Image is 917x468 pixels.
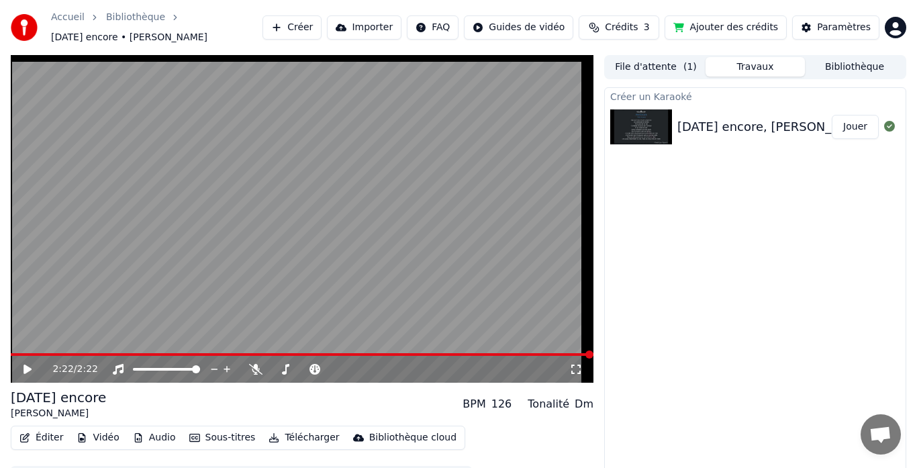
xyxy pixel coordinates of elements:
button: Éditer [14,428,68,447]
button: Travaux [706,57,805,77]
button: Paramètres [792,15,879,40]
div: Tonalité [528,396,569,412]
span: [DATE] encore • [PERSON_NAME] [51,31,207,44]
button: Bibliothèque [805,57,904,77]
div: 126 [491,396,512,412]
div: [DATE] encore [11,388,106,407]
div: / [52,363,85,376]
img: youka [11,14,38,41]
div: Ouvrir le chat [861,414,901,455]
div: BPM [463,396,485,412]
nav: breadcrumb [51,11,262,44]
button: Sous-titres [184,428,261,447]
button: Guides de vidéo [464,15,573,40]
div: Paramètres [817,21,871,34]
span: 2:22 [77,363,98,376]
span: 2:22 [52,363,73,376]
button: Crédits3 [579,15,659,40]
button: Vidéo [71,428,124,447]
button: Importer [327,15,401,40]
button: Ajouter des crédits [665,15,787,40]
span: Crédits [605,21,638,34]
div: [PERSON_NAME] [11,407,106,420]
button: File d'attente [606,57,706,77]
div: Créer un Karaoké [605,88,906,104]
button: Créer [262,15,322,40]
span: 3 [644,21,650,34]
div: Dm [575,396,593,412]
button: Jouer [832,115,879,139]
div: Bibliothèque cloud [369,431,456,444]
a: Bibliothèque [106,11,165,24]
a: Accueil [51,11,85,24]
button: Télécharger [263,428,344,447]
button: FAQ [407,15,458,40]
button: Audio [128,428,181,447]
span: ( 1 ) [683,60,697,74]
